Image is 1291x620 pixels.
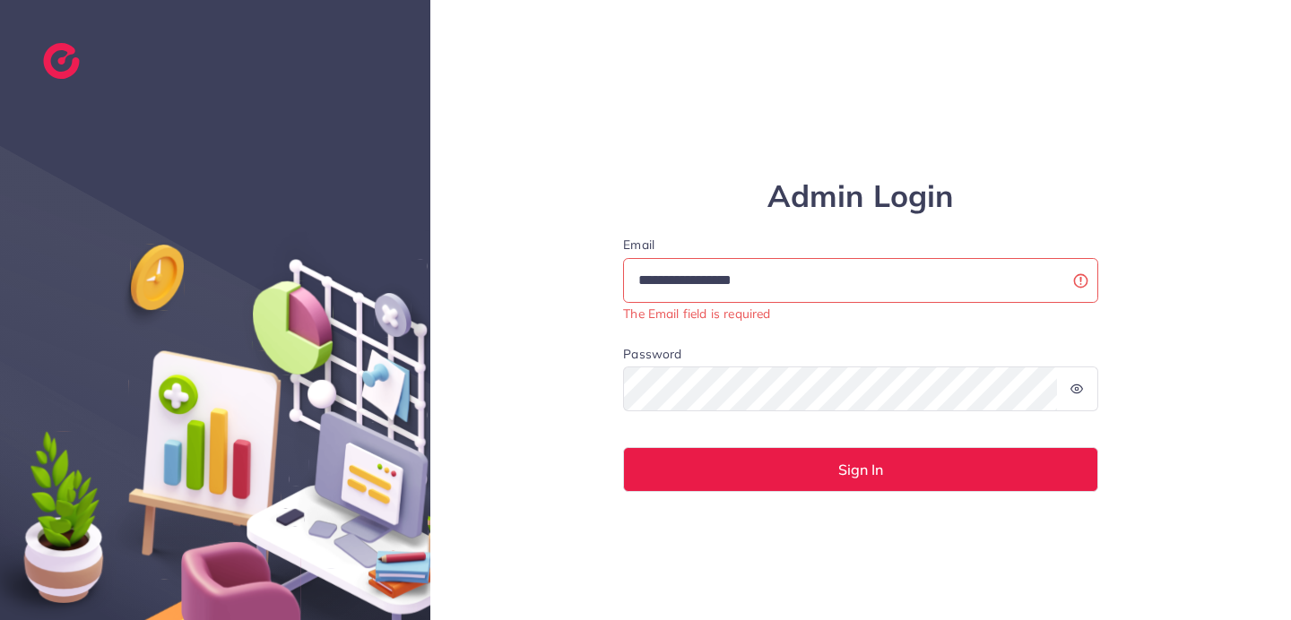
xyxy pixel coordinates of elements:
[623,447,1098,492] button: Sign In
[623,236,1098,254] label: Email
[623,345,681,363] label: Password
[623,178,1098,215] h1: Admin Login
[43,43,80,79] img: logo
[838,462,883,477] span: Sign In
[623,306,770,321] small: The Email field is required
